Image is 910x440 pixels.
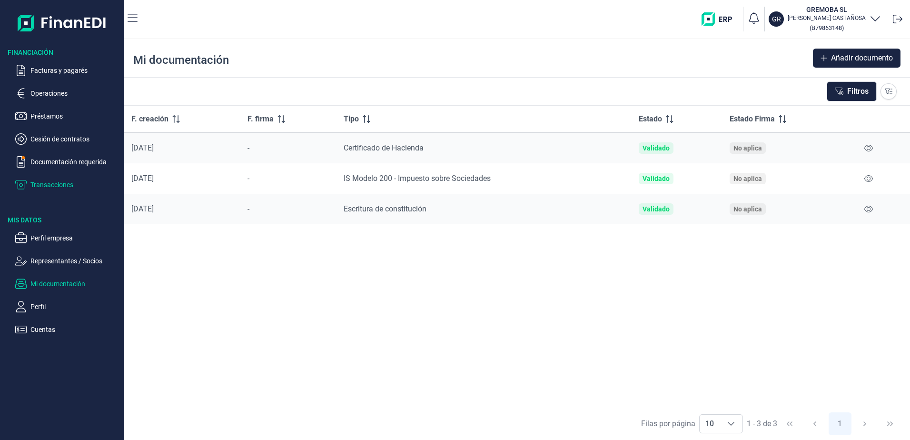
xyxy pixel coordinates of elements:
p: GR [772,14,781,24]
div: Validado [643,175,670,182]
button: Next Page [853,412,876,435]
p: Facturas y pagarés [30,65,120,76]
div: - [247,143,328,153]
span: F. creación [131,113,168,125]
button: Page 1 [829,412,851,435]
div: [DATE] [131,174,232,183]
button: First Page [778,412,801,435]
div: [DATE] [131,143,232,153]
button: Filtros [827,81,877,101]
span: IS Modelo 200 - Impuesto sobre Sociedades [344,174,491,183]
button: GRGREMOBA SL[PERSON_NAME] CASTAÑOSA(B79863148) [769,5,881,33]
button: Transacciones [15,179,120,190]
span: Estado Firma [730,113,775,125]
span: Certificado de Hacienda [344,143,424,152]
p: Perfil empresa [30,232,120,244]
button: Cuentas [15,324,120,335]
p: Perfil [30,301,120,312]
span: F. firma [247,113,274,125]
div: [DATE] [131,204,232,214]
div: - [247,204,328,214]
div: No aplica [733,144,762,152]
p: Operaciones [30,88,120,99]
p: Préstamos [30,110,120,122]
button: Perfil [15,301,120,312]
button: Añadir documento [813,49,900,68]
p: Transacciones [30,179,120,190]
span: Añadir documento [831,52,893,64]
small: Copiar cif [810,24,844,31]
p: Cesión de contratos [30,133,120,145]
p: [PERSON_NAME] CASTAÑOSA [788,14,866,22]
div: Choose [720,415,742,433]
div: Filas por página [641,418,695,430]
img: Logo de aplicación [18,8,107,38]
button: Préstamos [15,110,120,122]
p: Mi documentación [30,278,120,290]
h3: GREMOBA SL [788,5,866,14]
button: Perfil empresa [15,232,120,244]
div: Mi documentación [133,52,229,68]
div: Validado [643,205,670,213]
span: 10 [700,415,720,433]
button: Representantes / Socios [15,255,120,267]
p: Representantes / Socios [30,255,120,267]
span: Estado [639,113,662,125]
button: Previous Page [803,412,826,435]
span: Escritura de constitución [344,204,426,213]
button: Documentación requerida [15,156,120,168]
div: No aplica [733,175,762,182]
button: Mi documentación [15,278,120,290]
div: - [247,174,328,183]
span: Tipo [344,113,359,125]
div: Validado [643,144,670,152]
p: Cuentas [30,324,120,335]
button: Last Page [879,412,901,435]
img: erp [702,12,739,26]
div: No aplica [733,205,762,213]
button: Cesión de contratos [15,133,120,145]
p: Documentación requerida [30,156,120,168]
button: Facturas y pagarés [15,65,120,76]
button: Operaciones [15,88,120,99]
span: 1 - 3 de 3 [747,420,777,428]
